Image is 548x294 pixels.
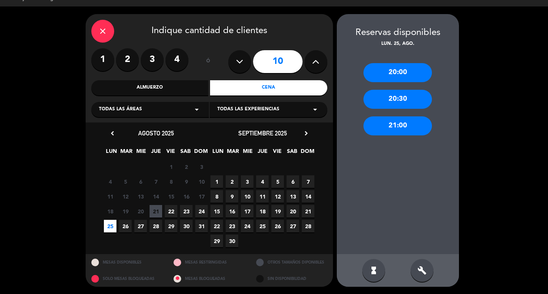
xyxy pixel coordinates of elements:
[256,190,269,203] span: 11
[104,205,116,218] span: 18
[195,175,208,188] span: 10
[363,63,432,82] div: 20:00
[168,270,250,287] div: MESAS BLOQUEADAS
[105,147,118,159] span: LUN
[271,220,284,232] span: 26
[271,175,284,188] span: 5
[180,161,193,173] span: 2
[150,190,162,203] span: 14
[165,175,177,188] span: 8
[250,254,333,270] div: OTROS TAMAÑOS DIPONIBLES
[180,175,193,188] span: 9
[104,220,116,232] span: 25
[287,220,299,232] span: 27
[337,40,459,48] div: lun. 25, ago.
[99,106,142,113] span: Todas las áreas
[150,220,162,232] span: 28
[150,205,162,218] span: 21
[179,147,192,159] span: SAB
[196,48,221,75] div: ó
[271,205,284,218] span: 19
[165,161,177,173] span: 1
[180,220,193,232] span: 30
[337,25,459,40] div: Reservas disponibles
[226,190,238,203] span: 9
[134,220,147,232] span: 27
[287,175,299,188] span: 6
[217,106,279,113] span: Todas las experiencias
[135,147,147,159] span: MIE
[287,205,299,218] span: 20
[212,147,224,159] span: LUN
[134,205,147,218] span: 20
[311,105,320,114] i: arrow_drop_down
[195,205,208,218] span: 24
[256,220,269,232] span: 25
[195,190,208,203] span: 17
[194,147,207,159] span: DOM
[286,147,298,159] span: SAB
[119,220,132,232] span: 26
[210,190,223,203] span: 8
[363,90,432,109] div: 20:30
[104,175,116,188] span: 4
[210,235,223,247] span: 29
[134,175,147,188] span: 6
[165,190,177,203] span: 15
[98,27,107,36] i: close
[363,116,432,135] div: 21:00
[192,105,201,114] i: arrow_drop_down
[369,266,378,275] i: hourglass_full
[116,48,139,71] label: 2
[91,48,114,71] label: 1
[226,175,238,188] span: 2
[150,147,162,159] span: JUE
[302,205,314,218] span: 21
[302,129,310,137] i: chevron_right
[238,129,287,137] span: septiembre 2025
[241,147,254,159] span: MIE
[108,129,116,137] i: chevron_left
[150,175,162,188] span: 7
[226,235,238,247] span: 30
[165,220,177,232] span: 29
[301,147,313,159] span: DOM
[287,190,299,203] span: 13
[256,205,269,218] span: 18
[166,48,188,71] label: 4
[119,205,132,218] span: 19
[241,220,253,232] span: 24
[417,266,427,275] i: build
[86,270,168,287] div: SOLO MESAS BLOQUEADAS
[256,175,269,188] span: 4
[241,205,253,218] span: 17
[141,48,164,71] label: 3
[195,161,208,173] span: 3
[86,254,168,270] div: MESAS DISPONIBLES
[91,20,327,43] div: Indique cantidad de clientes
[210,220,223,232] span: 22
[104,190,116,203] span: 11
[210,80,327,95] div: Cena
[119,190,132,203] span: 12
[302,190,314,203] span: 14
[91,80,209,95] div: Almuerzo
[180,190,193,203] span: 16
[138,129,174,137] span: agosto 2025
[256,147,269,159] span: JUE
[226,220,238,232] span: 23
[180,205,193,218] span: 23
[195,220,208,232] span: 31
[302,175,314,188] span: 7
[119,175,132,188] span: 5
[271,147,284,159] span: VIE
[241,190,253,203] span: 10
[165,205,177,218] span: 22
[250,270,333,287] div: SIN DISPONIBILIDAD
[226,205,238,218] span: 16
[134,190,147,203] span: 13
[271,190,284,203] span: 12
[210,175,223,188] span: 1
[226,147,239,159] span: MAR
[210,205,223,218] span: 15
